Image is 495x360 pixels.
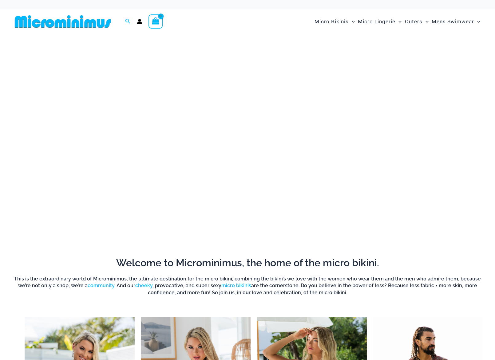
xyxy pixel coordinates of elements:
a: Search icon link [125,18,131,25]
a: community [88,283,114,288]
a: Micro LingerieMenu ToggleMenu Toggle [356,12,403,31]
span: Micro Lingerie [358,14,395,29]
span: Menu Toggle [349,14,355,29]
a: View Shopping Cart, empty [148,14,163,29]
nav: Site Navigation [312,11,483,32]
a: Micro BikinisMenu ToggleMenu Toggle [313,12,356,31]
span: Mens Swimwear [432,14,474,29]
a: Mens SwimwearMenu ToggleMenu Toggle [430,12,482,31]
a: cheeky [135,283,152,288]
span: Menu Toggle [474,14,480,29]
img: MM SHOP LOGO FLAT [12,15,113,29]
h2: Welcome to Microminimus, the home of the micro bikini. [12,256,483,269]
a: Account icon link [137,19,142,24]
h6: This is the extraordinary world of Microminimus, the ultimate destination for the micro bikini, c... [12,276,483,296]
a: micro bikinis [221,283,251,288]
span: Outers [405,14,422,29]
span: Menu Toggle [395,14,402,29]
a: OutersMenu ToggleMenu Toggle [403,12,430,31]
span: Menu Toggle [422,14,429,29]
span: Micro Bikinis [315,14,349,29]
